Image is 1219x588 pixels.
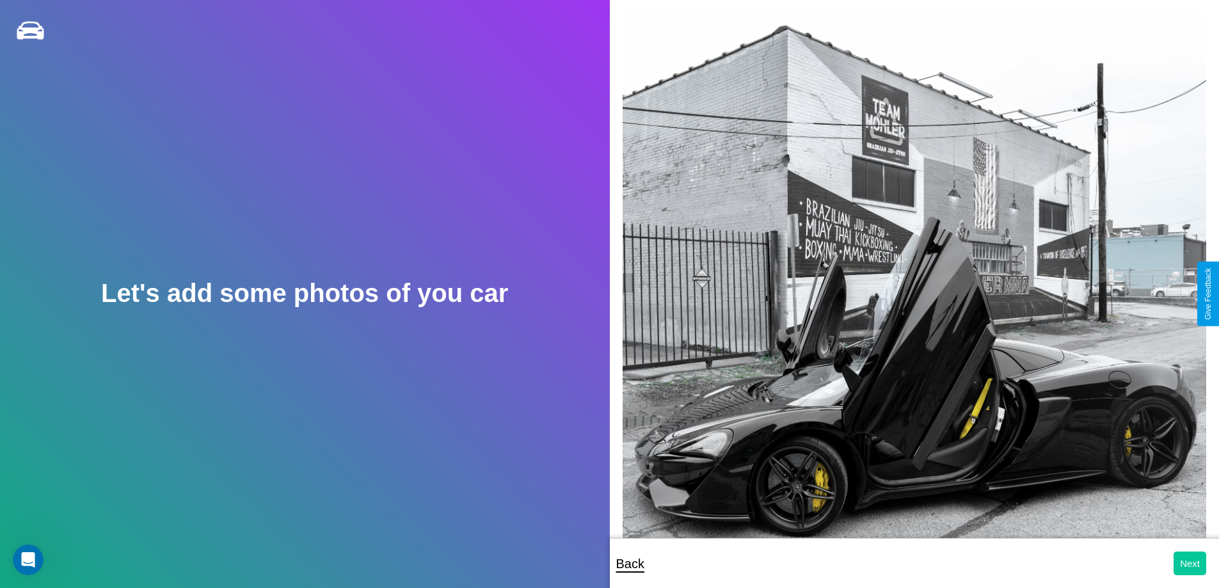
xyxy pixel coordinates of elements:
[616,552,644,575] p: Back
[13,544,44,575] iframe: Intercom live chat
[1174,552,1206,575] button: Next
[623,13,1207,562] img: posted
[101,279,508,308] h2: Let's add some photos of you car
[1204,268,1213,320] div: Give Feedback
